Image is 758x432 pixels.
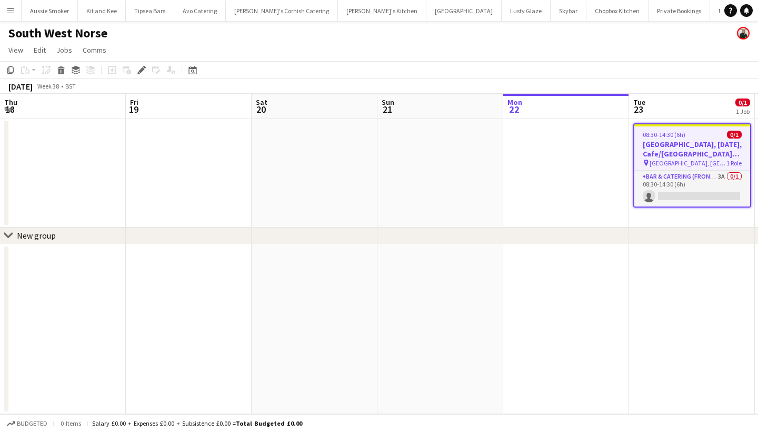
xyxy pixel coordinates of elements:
span: 21 [380,103,394,115]
button: Kit and Kee [78,1,126,21]
span: Edit [34,45,46,55]
span: Sun [382,97,394,107]
span: 22 [506,103,522,115]
span: 23 [632,103,645,115]
span: Comms [83,45,106,55]
h1: South West Norse [8,25,107,41]
a: View [4,43,27,57]
button: Private Bookings [649,1,710,21]
app-card-role: Bar & Catering (Front of House)3A0/108:30-14:30 (6h) [634,171,750,207]
button: Avo Catering [174,1,226,21]
div: Salary £0.00 + Expenses £0.00 + Subsistence £0.00 = [92,419,302,427]
span: 0/1 [727,131,742,139]
span: Thu [4,97,17,107]
span: Mon [507,97,522,107]
span: Week 38 [35,82,61,90]
a: Comms [78,43,111,57]
h3: [GEOGRAPHIC_DATA], [DATE], Cafe/[GEOGRAPHIC_DATA] (SW Norse) [634,140,750,159]
button: Tipsea Bars [126,1,174,21]
span: 19 [128,103,138,115]
button: [PERSON_NAME]'s Cornish Catering [226,1,338,21]
a: Edit [29,43,50,57]
span: 08:30-14:30 (6h) [643,131,685,139]
span: 1 Role [726,159,742,167]
button: Budgeted [5,418,49,429]
span: Sat [256,97,267,107]
div: [DATE] [8,81,33,92]
button: Lusty Glaze [502,1,551,21]
button: Chopbox Kitchen [586,1,649,21]
span: Budgeted [17,420,47,427]
span: Total Budgeted £0.00 [236,419,302,427]
span: Tue [633,97,645,107]
div: 1 Job [736,107,750,115]
div: New group [17,230,56,241]
button: [PERSON_NAME]'s Kitchen [338,1,426,21]
span: Fri [130,97,138,107]
span: 20 [254,103,267,115]
button: [GEOGRAPHIC_DATA] [426,1,502,21]
a: Jobs [52,43,76,57]
span: 18 [3,103,17,115]
button: Skybar [551,1,586,21]
app-user-avatar: Rachael Spring [737,27,750,40]
button: Aussie Smoker [22,1,78,21]
span: [GEOGRAPHIC_DATA], [GEOGRAPHIC_DATA] [650,159,726,167]
span: Jobs [56,45,72,55]
app-job-card: 08:30-14:30 (6h)0/1[GEOGRAPHIC_DATA], [DATE], Cafe/[GEOGRAPHIC_DATA] (SW Norse) [GEOGRAPHIC_DATA]... [633,123,751,208]
span: View [8,45,23,55]
div: BST [65,82,76,90]
span: 0/1 [735,99,750,106]
span: 0 items [58,419,83,427]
